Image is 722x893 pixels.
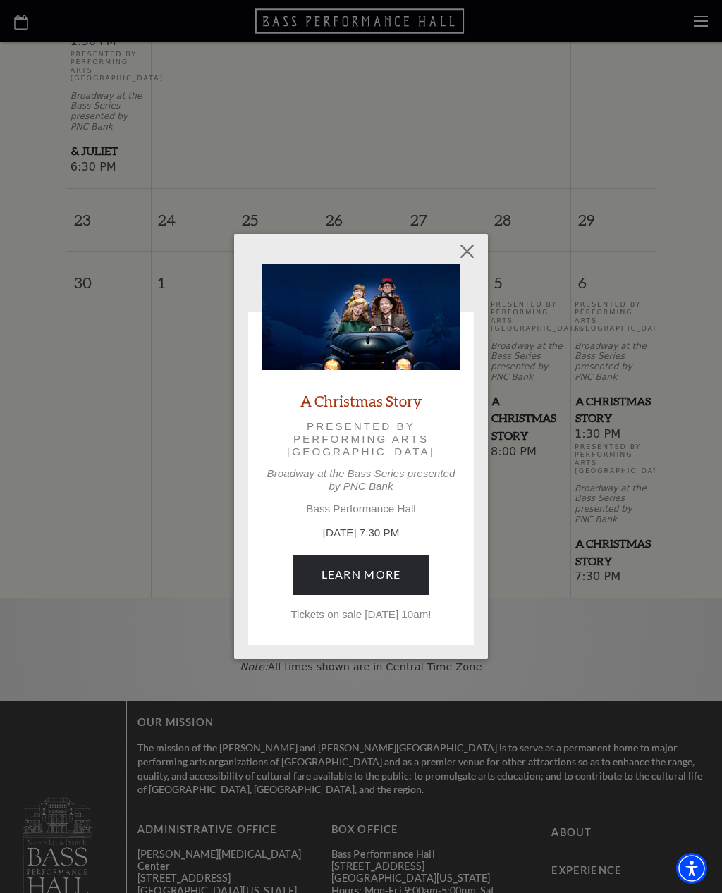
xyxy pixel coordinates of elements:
[262,503,460,515] p: Bass Performance Hall
[454,238,481,265] button: Close
[293,555,430,594] a: December 6, 7:30 PM Learn More Tickets on sale Friday, June 27 at 10am
[262,467,460,493] p: Broadway at the Bass Series presented by PNC Bank
[282,420,440,459] p: Presented by Performing Arts [GEOGRAPHIC_DATA]
[262,525,460,541] p: [DATE] 7:30 PM
[262,264,460,370] img: A Christmas Story
[300,391,422,410] a: A Christmas Story
[262,608,460,621] p: Tickets on sale [DATE] 10am!
[676,853,707,884] div: Accessibility Menu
